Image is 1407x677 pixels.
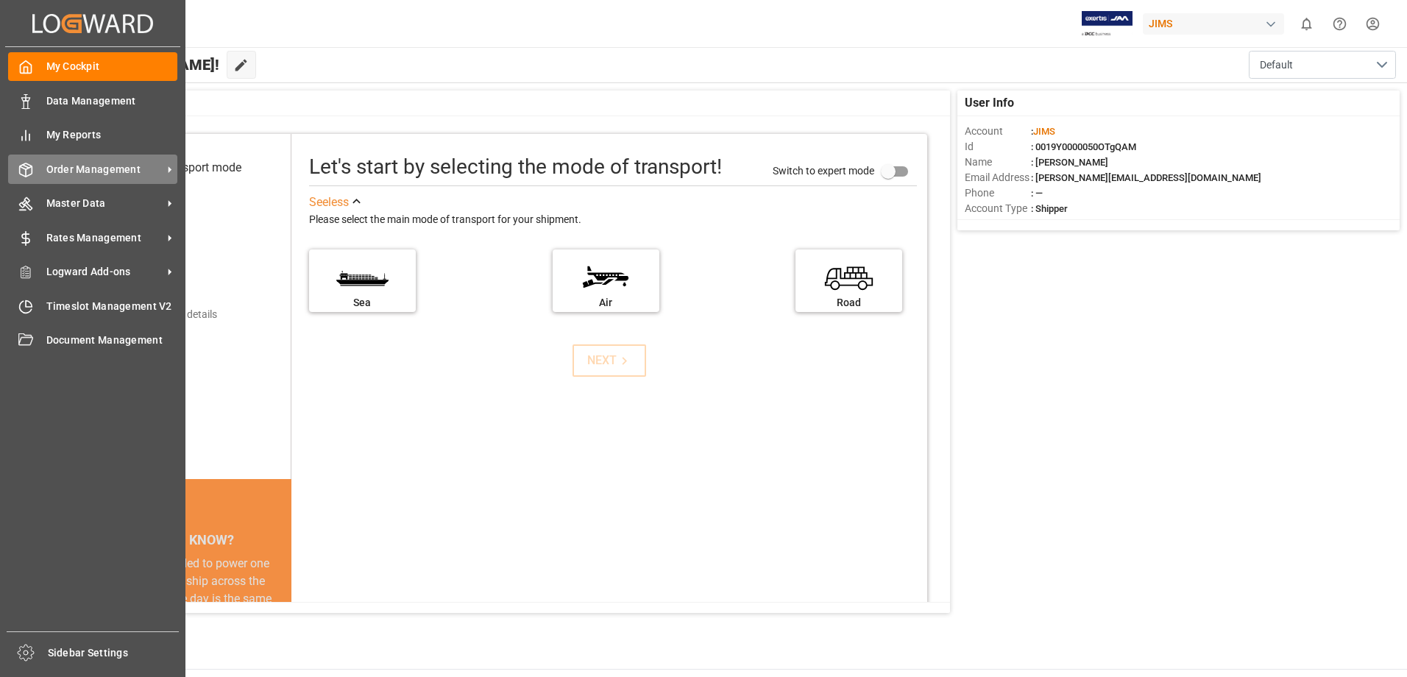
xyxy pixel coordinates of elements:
span: Logward Add-ons [46,264,163,280]
span: My Reports [46,127,178,143]
span: Rates Management [46,230,163,246]
span: My Cockpit [46,59,178,74]
span: Id [965,139,1031,155]
a: Timeslot Management V2 [8,291,177,320]
span: : Shipper [1031,203,1068,214]
span: Document Management [46,333,178,348]
span: Email Address [965,170,1031,185]
span: Phone [965,185,1031,201]
div: Air [560,295,652,311]
a: Document Management [8,326,177,355]
span: Switch to expert mode [773,164,874,176]
span: User Info [965,94,1014,112]
span: Hello [PERSON_NAME]! [61,51,219,79]
span: : [PERSON_NAME] [1031,157,1108,168]
span: : [1031,126,1055,137]
div: Please select the main mode of transport for your shipment. [309,211,917,229]
a: My Reports [8,121,177,149]
a: Data Management [8,86,177,115]
span: JIMS [1033,126,1055,137]
span: Sidebar Settings [48,645,180,661]
span: Data Management [46,93,178,109]
div: Road [803,295,895,311]
button: show 0 new notifications [1290,7,1323,40]
button: open menu [1249,51,1396,79]
span: Account Type [965,201,1031,216]
a: My Cockpit [8,52,177,81]
span: Name [965,155,1031,170]
button: Help Center [1323,7,1356,40]
span: : 0019Y0000050OTgQAM [1031,141,1136,152]
span: : [PERSON_NAME][EMAIL_ADDRESS][DOMAIN_NAME] [1031,172,1261,183]
div: Add shipping details [125,307,217,322]
span: Timeslot Management V2 [46,299,178,314]
span: Account [965,124,1031,139]
div: NEXT [587,352,632,369]
div: Let's start by selecting the mode of transport! [309,152,722,182]
img: Exertis%20JAM%20-%20Email%20Logo.jpg_1722504956.jpg [1082,11,1133,37]
span: : — [1031,188,1043,199]
div: See less [309,194,349,211]
span: Master Data [46,196,163,211]
div: Sea [316,295,408,311]
span: Order Management [46,162,163,177]
button: NEXT [573,344,646,377]
span: Default [1260,57,1293,73]
div: JIMS [1143,13,1284,35]
button: JIMS [1143,10,1290,38]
